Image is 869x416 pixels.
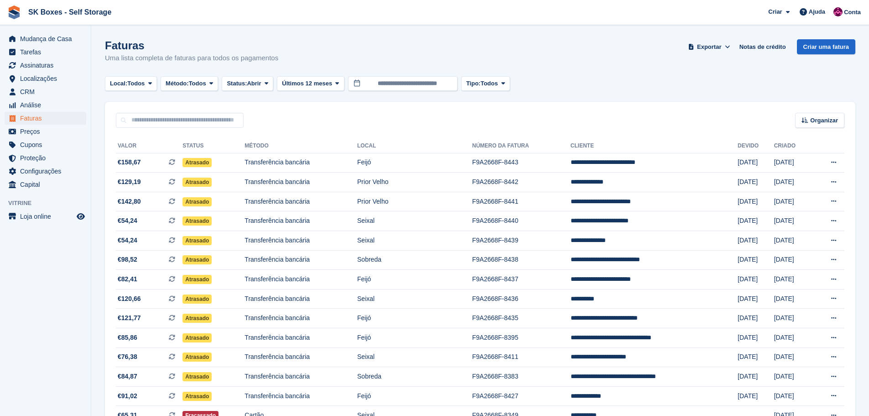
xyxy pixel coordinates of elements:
span: Tipo: [466,79,481,88]
a: SK Boxes - Self Storage [25,5,115,20]
a: menu [5,59,86,72]
span: Proteção [20,152,75,164]
span: Mudança de Casa [20,32,75,45]
td: Sobreda [357,250,472,270]
span: Últimos 12 meses [282,79,332,88]
td: [DATE] [738,289,774,309]
span: Ajuda [809,7,825,16]
a: menu [5,138,86,151]
span: Atrasado [182,275,212,284]
a: menu [5,99,86,111]
td: F9A2668F-8441 [472,192,571,211]
td: [DATE] [738,211,774,231]
td: F9A2668F-8442 [472,173,571,192]
td: F9A2668F-8439 [472,231,571,251]
td: Transferência bancária [245,231,357,251]
td: [DATE] [774,231,812,251]
p: Uma lista completa de faturas para todos os pagamentos [105,53,278,63]
span: Atrasado [182,333,212,342]
td: F9A2668F-8395 [472,328,571,348]
span: €129,19 [118,177,141,187]
td: Transferência bancária [245,386,357,406]
span: €120,66 [118,294,141,304]
span: €82,41 [118,274,137,284]
a: menu [5,210,86,223]
td: [DATE] [774,386,812,406]
a: menu [5,112,86,125]
span: Localizações [20,72,75,85]
td: [DATE] [774,153,812,173]
button: Exportar [687,39,732,54]
td: [DATE] [774,211,812,231]
td: Transferência bancária [245,348,357,367]
span: Vitrine [8,199,91,208]
a: menu [5,85,86,98]
td: [DATE] [774,289,812,309]
td: [DATE] [774,192,812,211]
td: [DATE] [738,309,774,328]
span: CRM [20,85,75,98]
span: Loja online [20,210,75,223]
td: F9A2668F-8437 [472,270,571,290]
td: F9A2668F-8436 [472,289,571,309]
td: [DATE] [738,348,774,367]
td: Transferência bancária [245,309,357,328]
span: Criar [768,7,782,16]
td: F9A2668F-8443 [472,153,571,173]
span: €85,86 [118,333,137,342]
td: [DATE] [738,367,774,387]
span: €54,24 [118,236,137,245]
span: Preços [20,125,75,138]
td: [DATE] [738,192,774,211]
td: Seixal [357,211,472,231]
a: menu [5,165,86,178]
button: Últimos 12 meses [277,76,344,91]
span: Organizar [810,116,838,125]
td: [DATE] [774,348,812,367]
span: Atrasado [182,236,212,245]
span: €54,24 [118,216,137,226]
span: Atrasado [182,178,212,187]
a: menu [5,178,86,191]
a: menu [5,46,86,58]
td: [DATE] [738,153,774,173]
span: Abrir [247,79,261,88]
span: Configurações [20,165,75,178]
td: [DATE] [738,173,774,192]
span: Análise [20,99,75,111]
span: Cupons [20,138,75,151]
td: Transferência bancária [245,153,357,173]
td: Transferência bancária [245,192,357,211]
td: Seixal [357,348,472,367]
td: F9A2668F-8427 [472,386,571,406]
td: Feijó [357,386,472,406]
th: Devido [738,139,774,153]
span: Status: [227,79,247,88]
span: Capital [20,178,75,191]
span: Atrasado [182,158,212,167]
td: F9A2668F-8440 [472,211,571,231]
td: [DATE] [774,270,812,290]
td: Transferência bancária [245,250,357,270]
button: Tipo: Todos [461,76,510,91]
td: Transferência bancária [245,328,357,348]
a: menu [5,32,86,45]
td: Transferência bancária [245,270,357,290]
td: Feijó [357,309,472,328]
td: [DATE] [738,328,774,348]
td: F9A2668F-8435 [472,309,571,328]
span: €91,02 [118,391,137,401]
span: Todos [189,79,206,88]
span: Local: [110,79,127,88]
span: Conta [844,8,861,17]
span: Assinaturas [20,59,75,72]
span: €84,87 [118,372,137,381]
td: Transferência bancária [245,289,357,309]
button: Status: Abrir [222,76,273,91]
span: Atrasado [182,392,212,401]
span: €98,52 [118,255,137,264]
th: Número da fatura [472,139,571,153]
span: Atrasado [182,353,212,362]
span: Todos [480,79,498,88]
span: Exportar [697,42,721,52]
